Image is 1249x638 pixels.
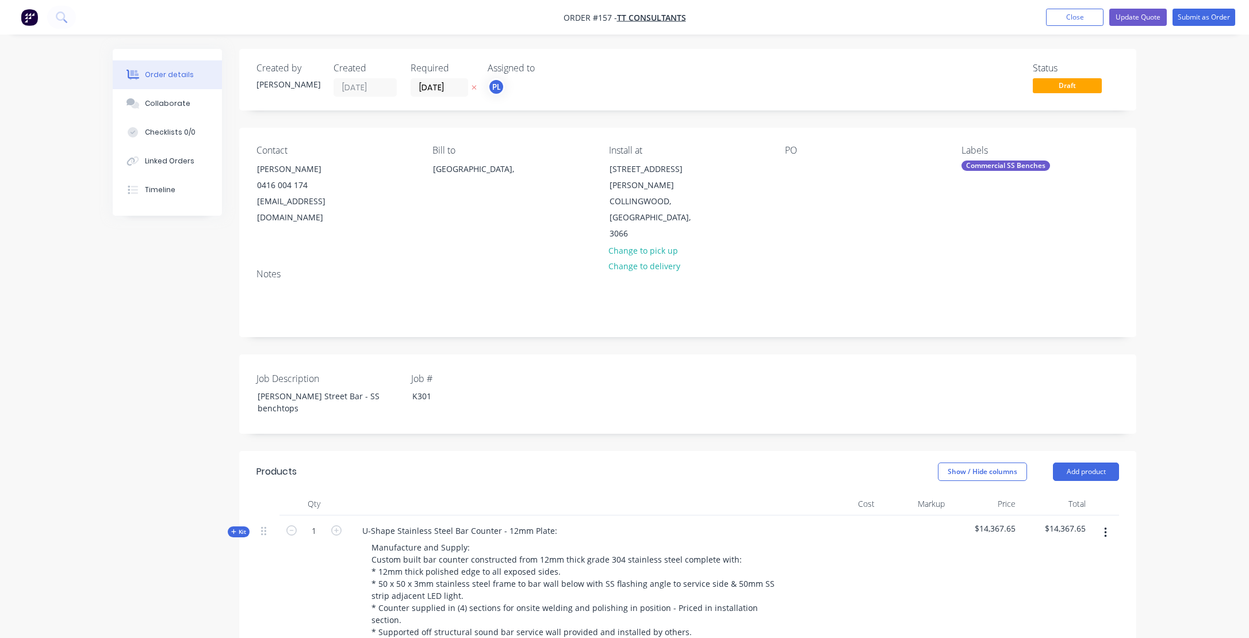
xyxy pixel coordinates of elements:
div: Labels [961,145,1119,156]
button: Checklists 0/0 [113,118,222,147]
div: Notes [256,269,1119,280]
button: Close [1046,9,1104,26]
a: TT Consultants [617,12,686,23]
div: Products [256,465,297,479]
div: Order details [145,70,194,80]
div: [STREET_ADDRESS][PERSON_NAME] [610,161,705,193]
div: Install at [609,145,767,156]
div: Checklists 0/0 [145,127,196,137]
button: Change to delivery [603,258,687,274]
div: [STREET_ADDRESS][PERSON_NAME]COLLINGWOOD, [GEOGRAPHIC_DATA], 3066 [600,161,715,242]
div: Bill to [432,145,590,156]
img: Factory [21,9,38,26]
div: Contact [256,145,414,156]
div: [GEOGRAPHIC_DATA], [433,161,528,177]
span: $14,367.65 [954,522,1016,534]
button: Update Quote [1109,9,1167,26]
span: Kit [231,528,246,536]
div: Linked Orders [145,156,194,166]
div: [PERSON_NAME] [257,161,353,177]
label: Job # [411,372,555,385]
div: Created by [256,63,320,74]
div: [PERSON_NAME] Street Bar - SS benchtops [248,388,392,417]
button: Collaborate [113,89,222,118]
div: Required [411,63,474,74]
div: PO [785,145,943,156]
button: Show / Hide columns [938,463,1027,481]
button: Add product [1053,463,1119,481]
div: Collaborate [145,98,190,109]
button: Order details [113,60,222,89]
button: Kit [228,526,250,537]
div: Assigned to [488,63,603,74]
div: 0416 004 174 [257,177,353,193]
div: Qty [279,492,348,515]
div: [EMAIL_ADDRESS][DOMAIN_NAME] [257,193,353,226]
button: Change to pick up [603,242,684,258]
div: Status [1033,63,1119,74]
div: [GEOGRAPHIC_DATA], [423,161,538,197]
div: [PERSON_NAME]0416 004 174[EMAIL_ADDRESS][DOMAIN_NAME] [247,161,362,226]
div: Timeline [145,185,175,195]
div: COLLINGWOOD, [GEOGRAPHIC_DATA], 3066 [610,193,705,242]
button: Timeline [113,175,222,204]
div: Commercial SS Benches [961,161,1050,171]
div: Created [334,63,397,74]
div: U-Shape Stainless Steel Bar Counter - 12mm Plate: [353,522,566,539]
label: Job Description [256,372,400,385]
span: $14,367.65 [1025,522,1086,534]
div: Price [949,492,1020,515]
button: Linked Orders [113,147,222,175]
div: Total [1020,492,1091,515]
div: Cost [809,492,879,515]
div: Markup [879,492,950,515]
span: Order #157 - [564,12,617,23]
button: PL [488,78,505,95]
div: [PERSON_NAME] [256,78,320,90]
button: Submit as Order [1173,9,1235,26]
span: Draft [1033,78,1102,93]
div: K301 [403,388,547,404]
